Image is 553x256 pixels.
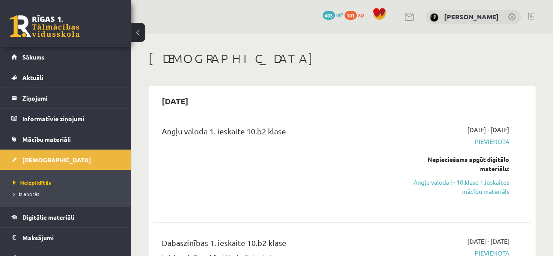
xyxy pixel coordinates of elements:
[358,11,364,18] span: xp
[336,11,343,18] span: mP
[22,228,120,248] legend: Maksājumi
[444,12,499,21] a: [PERSON_NAME]
[11,150,120,170] a: [DEMOGRAPHIC_DATA]
[22,53,45,61] span: Sākums
[22,213,74,221] span: Digitālie materiāli
[13,190,122,198] a: Izlabotās
[323,11,343,18] a: 403 mP
[162,237,389,253] div: Dabaszinības 1. ieskaite 10.b2 klase
[467,237,509,246] span: [DATE] - [DATE]
[11,228,120,248] a: Maksājumi
[344,11,357,20] span: 101
[13,179,51,186] span: Neizpildītās
[162,125,389,141] div: Angļu valoda 1. ieskaite 10.b2 klase
[11,47,120,67] a: Sākums
[11,129,120,149] a: Mācību materiāli
[344,11,368,18] a: 101 xp
[22,135,71,143] span: Mācību materiāli
[13,190,39,197] span: Izlabotās
[402,137,509,146] span: Pievienota
[11,67,120,88] a: Aktuāli
[402,178,509,196] a: Angļu valoda I - 10.klase 1.ieskaites mācību materiāls
[430,13,438,22] img: Diāna Seile
[13,179,122,186] a: Neizpildītās
[22,156,91,164] span: [DEMOGRAPHIC_DATA]
[153,91,197,111] h2: [DATE]
[10,15,80,37] a: Rīgas 1. Tālmācības vidusskola
[11,109,120,129] a: Informatīvie ziņojumi
[467,125,509,134] span: [DATE] - [DATE]
[22,74,43,81] span: Aktuāli
[11,207,120,227] a: Digitālie materiāli
[22,88,120,108] legend: Ziņojumi
[11,88,120,108] a: Ziņojumi
[323,11,335,20] span: 403
[149,51,536,66] h1: [DEMOGRAPHIC_DATA]
[22,109,120,129] legend: Informatīvie ziņojumi
[402,155,509,173] div: Nepieciešams apgūt digitālo materiālu:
